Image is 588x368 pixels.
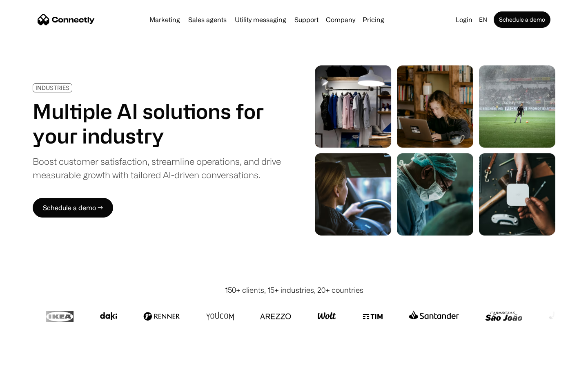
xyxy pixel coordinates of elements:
div: Boost customer satisfaction, streamline operations, and drive measurable growth with tailored AI-... [33,155,281,182]
aside: Language selected: English [8,353,49,365]
div: INDUSTRIES [36,85,69,91]
div: 150+ clients, 15+ industries, 20+ countries [225,285,363,296]
a: Schedule a demo → [33,198,113,218]
a: Schedule a demo [494,11,550,28]
a: Support [291,16,322,23]
h1: Multiple AI solutions for your industry [33,99,281,148]
div: en [479,14,487,25]
a: Marketing [146,16,183,23]
a: Sales agents [185,16,230,23]
ul: Language list [16,354,49,365]
div: Company [326,14,355,25]
a: Utility messaging [232,16,290,23]
a: Login [452,14,476,25]
a: Pricing [359,16,388,23]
